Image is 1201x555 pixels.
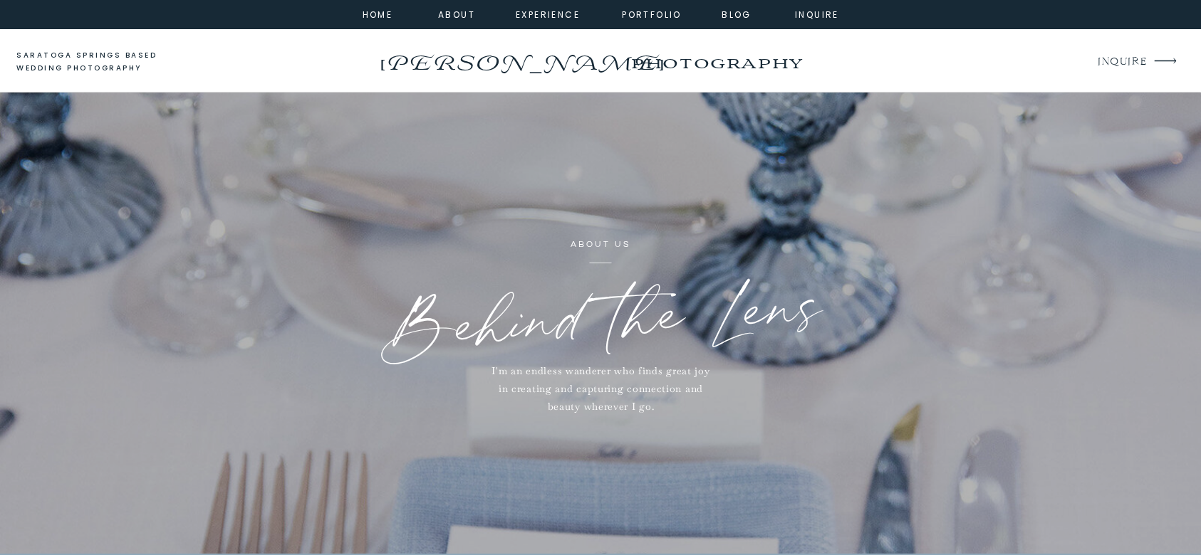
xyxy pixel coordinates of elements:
a: photography [603,43,830,82]
h3: Behind the Lens [331,262,870,382]
a: experience [516,7,573,20]
a: INQUIRE [1098,53,1145,72]
a: home [358,7,397,20]
h2: ABOUT US [484,237,717,253]
a: about [438,7,470,20]
a: saratoga springs based wedding photography [16,49,184,75]
p: I'm an endless wanderer who finds great joy in creating and capturing connection and beauty where... [491,362,711,409]
a: Blog [711,7,762,20]
a: portfolio [621,7,682,20]
a: [PERSON_NAME] [376,46,666,69]
a: inquire [791,7,843,20]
